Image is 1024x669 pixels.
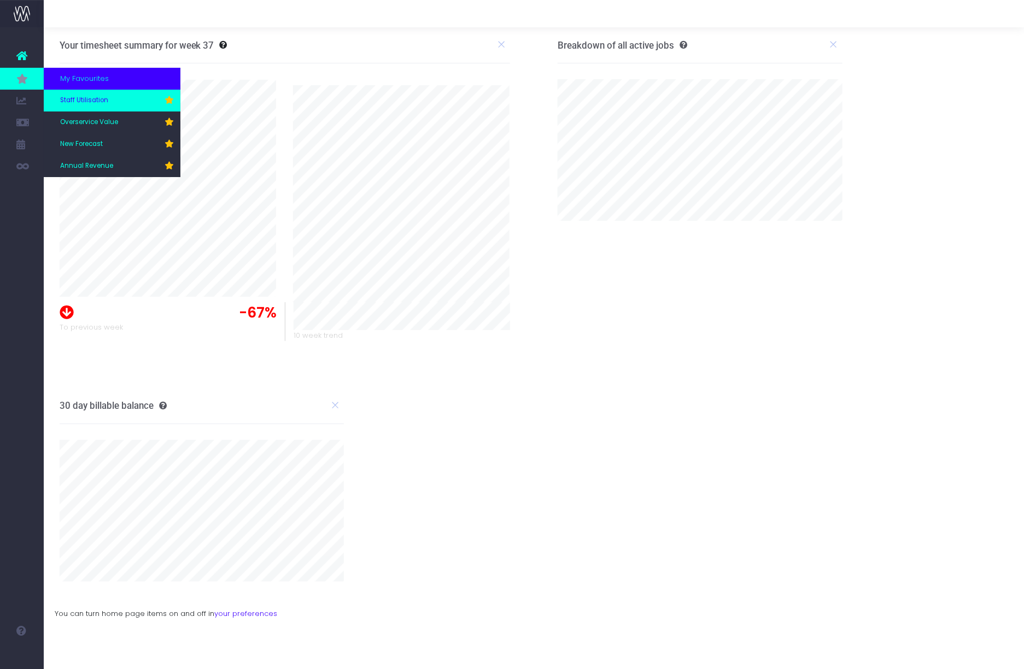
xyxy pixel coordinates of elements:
h3: Breakdown of all active jobs [558,40,687,51]
a: New Forecast [44,133,180,155]
span: Staff Utilisation [60,96,108,105]
span: To previous week [60,322,123,333]
span: 10 week trend [294,330,343,341]
h3: Your timesheet summary for week 37 [60,40,214,51]
a: Staff Utilisation [44,90,180,111]
span: My Favourites [60,73,109,84]
img: images/default_profile_image.png [14,647,30,664]
span: -67% [239,302,277,324]
div: You can turn home page items on and off in [44,597,1024,619]
a: Overservice Value [44,111,180,133]
span: New Forecast [60,139,103,149]
h3: 30 day billable balance [60,400,167,411]
span: Annual Revenue [60,161,113,171]
span: Overservice Value [60,118,118,127]
a: your preferences [214,608,277,619]
a: Annual Revenue [44,155,180,177]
